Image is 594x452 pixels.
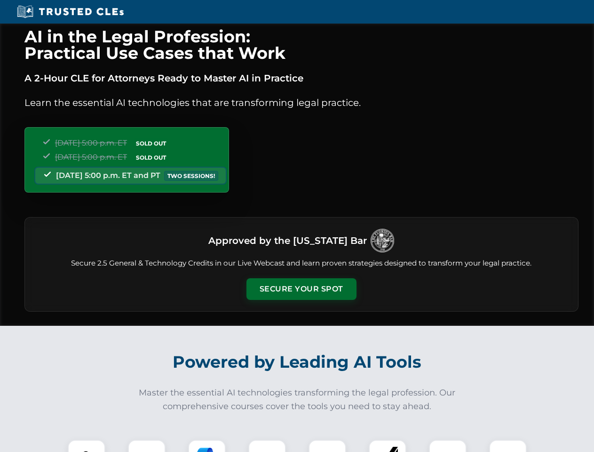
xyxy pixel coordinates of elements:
img: Logo [371,229,394,252]
p: Secure 2.5 General & Technology Credits in our Live Webcast and learn proven strategies designed ... [36,258,567,269]
span: [DATE] 5:00 p.m. ET [55,153,127,161]
h1: AI in the Legal Profession: Practical Use Cases that Work [24,28,578,61]
p: A 2-Hour CLE for Attorneys Ready to Master AI in Practice [24,71,578,86]
p: Learn the essential AI technologies that are transforming legal practice. [24,95,578,110]
h3: Approved by the [US_STATE] Bar [208,232,367,249]
span: [DATE] 5:00 p.m. ET [55,138,127,147]
p: Master the essential AI technologies transforming the legal profession. Our comprehensive courses... [133,386,462,413]
span: SOLD OUT [133,138,169,148]
button: Secure Your Spot [246,278,356,300]
span: SOLD OUT [133,153,169,162]
img: Trusted CLEs [14,5,127,19]
h2: Powered by Leading AI Tools [37,346,558,379]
